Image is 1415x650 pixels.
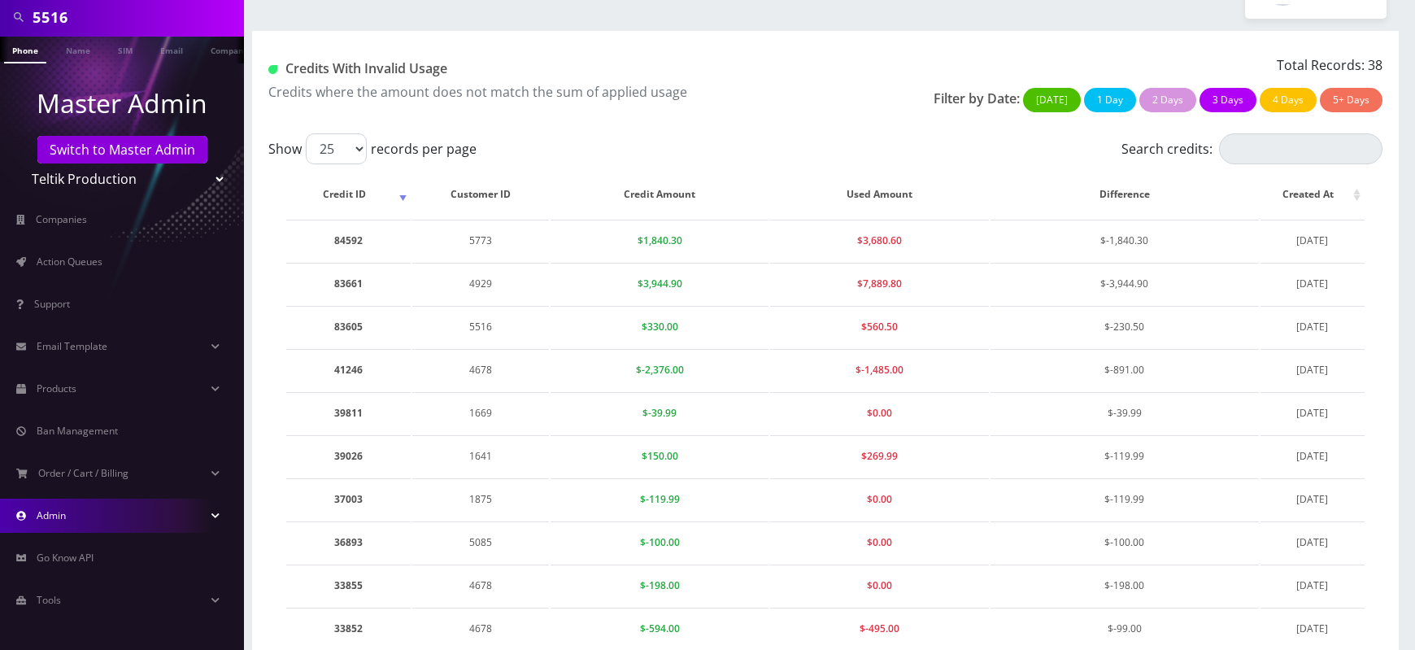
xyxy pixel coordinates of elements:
span: $-891.00 [1104,363,1144,377]
span: $-198.00 [640,578,680,592]
span: $-119.99 [1104,449,1144,463]
td: [DATE] [1260,349,1365,390]
td: [DATE] [1260,392,1365,434]
span: Order / Cart / Billing [38,466,128,480]
span: $0.00 [867,535,892,549]
button: [DATE] [1023,88,1081,112]
span: $330.00 [642,320,678,334]
span: $-39.99 [642,406,677,420]
td: 1875 [412,478,549,520]
span: $0.00 [867,492,892,506]
span: Products [37,382,76,395]
input: Search in Company [33,2,240,33]
button: 5+ Days [1320,88,1382,112]
td: 4678 [412,565,549,606]
td: 84592 [286,220,411,261]
td: 37003 [286,478,411,520]
th: Created At: activate to sort column ascending [1260,171,1365,218]
span: $3,680.60 [857,233,902,247]
a: SIM [110,37,141,62]
td: [DATE] [1260,220,1365,261]
span: $-119.99 [1104,492,1144,506]
input: Search credits: [1219,133,1382,164]
td: [DATE] [1260,306,1365,347]
span: Ban Management [37,424,118,438]
button: 4 Days [1260,88,1317,112]
label: Show records per page [268,133,477,164]
td: [DATE] [1260,565,1365,606]
span: Action Queues [37,255,102,268]
td: 4678 [412,608,549,649]
span: $-1,485.00 [856,363,903,377]
td: [DATE] [1260,521,1365,563]
td: 33852 [286,608,411,649]
span: $-1,840.30 [1100,233,1148,247]
th: Customer ID [412,171,549,218]
span: Admin [37,508,66,522]
span: Companies [36,212,87,226]
span: $-230.50 [1104,320,1144,334]
a: Phone [4,37,46,63]
td: [DATE] [1260,608,1365,649]
span: $560.50 [861,320,898,334]
span: $-100.00 [640,535,680,549]
span: $150.00 [642,449,678,463]
th: Credit ID: activate to sort column ascending [286,171,411,218]
td: 5516 [412,306,549,347]
button: 1 Day [1084,88,1136,112]
td: [DATE] [1260,478,1365,520]
label: Search credits: [1121,133,1382,164]
span: $7,889.80 [857,277,902,290]
span: $-495.00 [860,622,899,635]
span: $-2,376.00 [636,363,684,377]
img: Credits With Invalid Usage [268,65,277,74]
span: $-3,944.90 [1100,277,1148,290]
button: 3 Days [1199,88,1256,112]
span: Go Know API [37,551,94,565]
span: $1,840.30 [638,233,682,247]
span: Support [34,297,70,311]
a: Company [202,37,257,62]
td: 5773 [412,220,549,261]
a: Name [58,37,98,62]
span: Tools [37,593,61,607]
td: 39026 [286,435,411,477]
td: 5085 [412,521,549,563]
a: Email [152,37,191,62]
span: $0.00 [867,578,892,592]
span: $3,944.90 [638,277,682,290]
th: Difference [990,171,1259,218]
td: 1669 [412,392,549,434]
span: Total Records: [1277,56,1365,74]
p: Filter by Date: [934,89,1020,108]
th: Used Amount [770,171,988,218]
span: $-100.00 [1104,535,1144,549]
select: Showrecords per page [306,133,367,164]
span: $269.99 [861,449,898,463]
a: Switch to Master Admin [37,136,207,164]
td: 41246 [286,349,411,390]
span: $-198.00 [1104,578,1144,592]
td: 83661 [286,263,411,304]
span: $0.00 [867,406,892,420]
span: $-99.00 [1108,622,1142,635]
td: 33855 [286,565,411,606]
span: Email Template [37,339,107,353]
td: [DATE] [1260,435,1365,477]
button: 2 Days [1139,88,1196,112]
td: 4678 [412,349,549,390]
span: 38 [1368,56,1382,74]
td: [DATE] [1260,263,1365,304]
h1: Credits With Invalid Usage [268,61,813,76]
td: 4929 [412,263,549,304]
span: $-119.99 [640,492,680,506]
p: Credits where the amount does not match the sum of applied usage [268,82,813,102]
span: $-594.00 [640,622,680,635]
td: 1641 [412,435,549,477]
td: 39811 [286,392,411,434]
span: $-39.99 [1108,406,1142,420]
td: 83605 [286,306,411,347]
th: Credit Amount [551,171,768,218]
td: 36893 [286,521,411,563]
